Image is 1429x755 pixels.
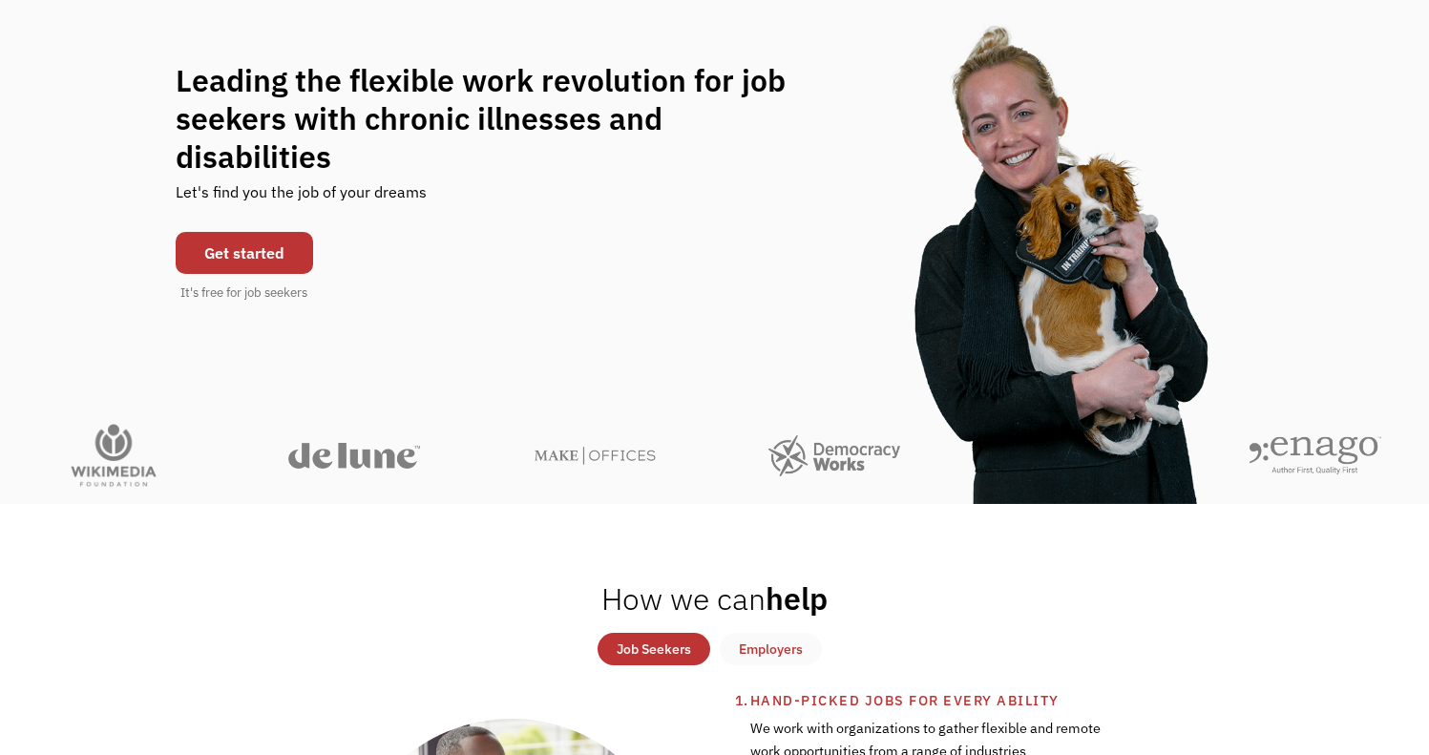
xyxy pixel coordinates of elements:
span: How we can [601,578,766,619]
h1: Leading the flexible work revolution for job seekers with chronic illnesses and disabilities [176,61,823,176]
div: It's free for job seekers [180,283,307,303]
a: Get started [176,232,313,274]
div: Hand-picked jobs for every ability [750,689,1254,712]
h2: help [601,579,828,618]
div: Job Seekers [617,638,691,661]
div: Employers [739,638,803,661]
div: Let's find you the job of your dreams [176,176,427,222]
